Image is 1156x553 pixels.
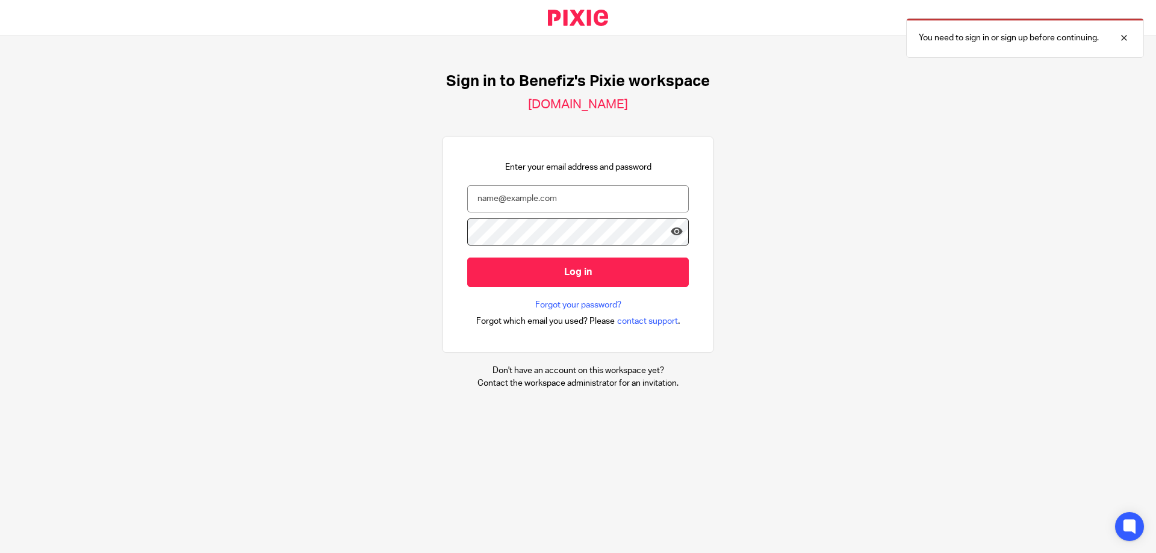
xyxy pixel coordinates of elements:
p: Don't have an account on this workspace yet? [477,365,679,377]
input: name@example.com [467,185,689,212]
h1: Sign in to Benefiz's Pixie workspace [446,72,710,91]
h2: [DOMAIN_NAME] [528,97,628,113]
a: Forgot your password? [535,299,621,311]
span: contact support [617,315,678,327]
input: Log in [467,258,689,287]
div: . [476,314,680,328]
p: You need to sign in or sign up before continuing. [919,32,1099,44]
p: Contact the workspace administrator for an invitation. [477,377,679,389]
span: Forgot which email you used? Please [476,315,615,327]
p: Enter your email address and password [505,161,651,173]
